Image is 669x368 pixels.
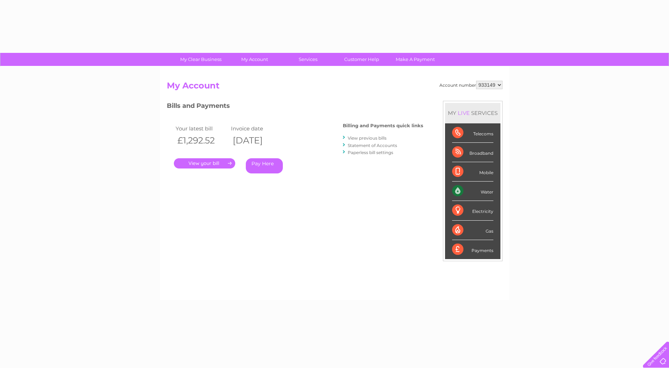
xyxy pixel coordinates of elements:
[348,150,393,155] a: Paperless bill settings
[167,101,423,113] h3: Bills and Payments
[246,158,283,173] a: Pay Here
[452,143,493,162] div: Broadband
[225,53,284,66] a: My Account
[452,123,493,143] div: Telecoms
[174,133,230,148] th: £1,292.52
[456,110,471,116] div: LIVE
[348,135,387,141] a: View previous bills
[167,81,503,94] h2: My Account
[279,53,337,66] a: Services
[452,201,493,220] div: Electricity
[172,53,230,66] a: My Clear Business
[386,53,444,66] a: Make A Payment
[452,162,493,182] div: Mobile
[174,158,235,168] a: .
[333,53,391,66] a: Customer Help
[452,240,493,259] div: Payments
[229,133,285,148] th: [DATE]
[343,123,423,128] h4: Billing and Payments quick links
[348,143,397,148] a: Statement of Accounts
[229,124,285,133] td: Invoice date
[452,221,493,240] div: Gas
[439,81,503,89] div: Account number
[445,103,500,123] div: MY SERVICES
[174,124,230,133] td: Your latest bill
[452,182,493,201] div: Water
